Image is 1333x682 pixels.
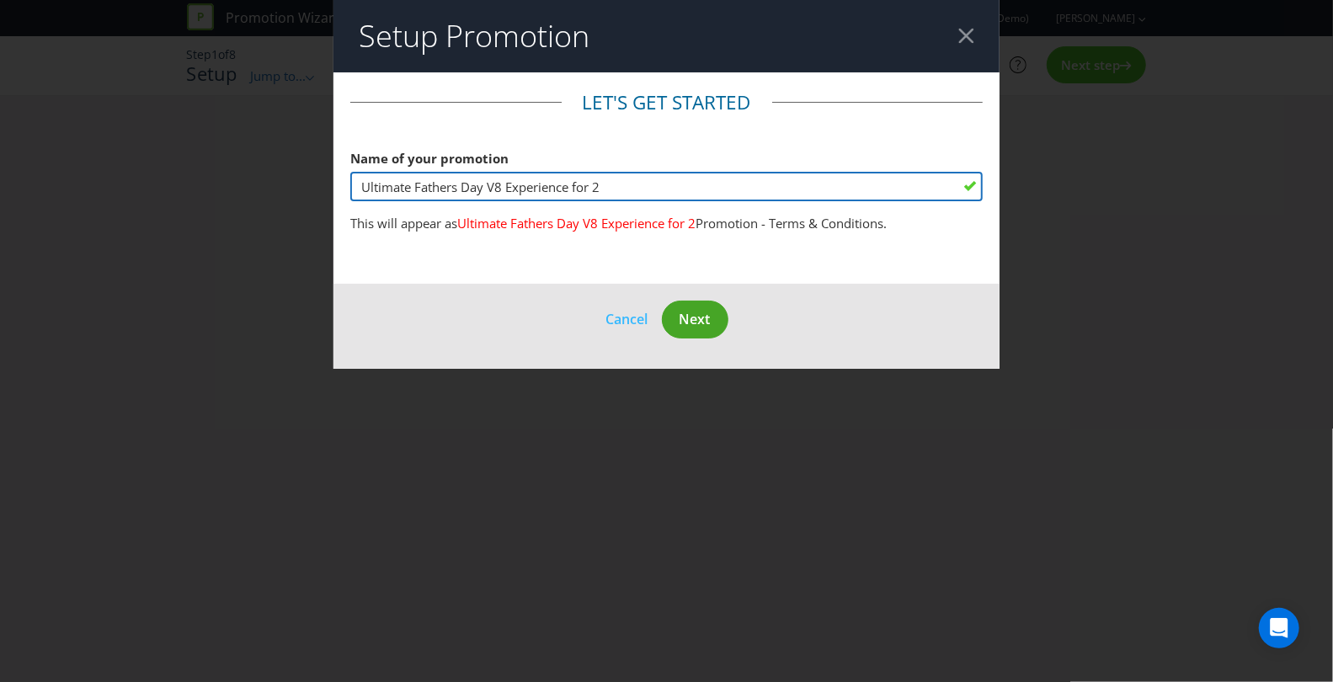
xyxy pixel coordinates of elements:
[605,308,649,330] button: Cancel
[696,215,887,232] span: Promotion - Terms & Conditions.
[680,310,711,328] span: Next
[359,19,589,53] h2: Setup Promotion
[350,215,457,232] span: This will appear as
[350,150,509,167] span: Name of your promotion
[350,172,984,201] input: e.g. My Promotion
[606,310,648,328] span: Cancel
[457,215,696,232] span: Ultimate Fathers Day V8 Experience for 2
[562,89,772,116] legend: Let's get started
[1259,608,1299,648] div: Open Intercom Messenger
[662,301,728,338] button: Next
